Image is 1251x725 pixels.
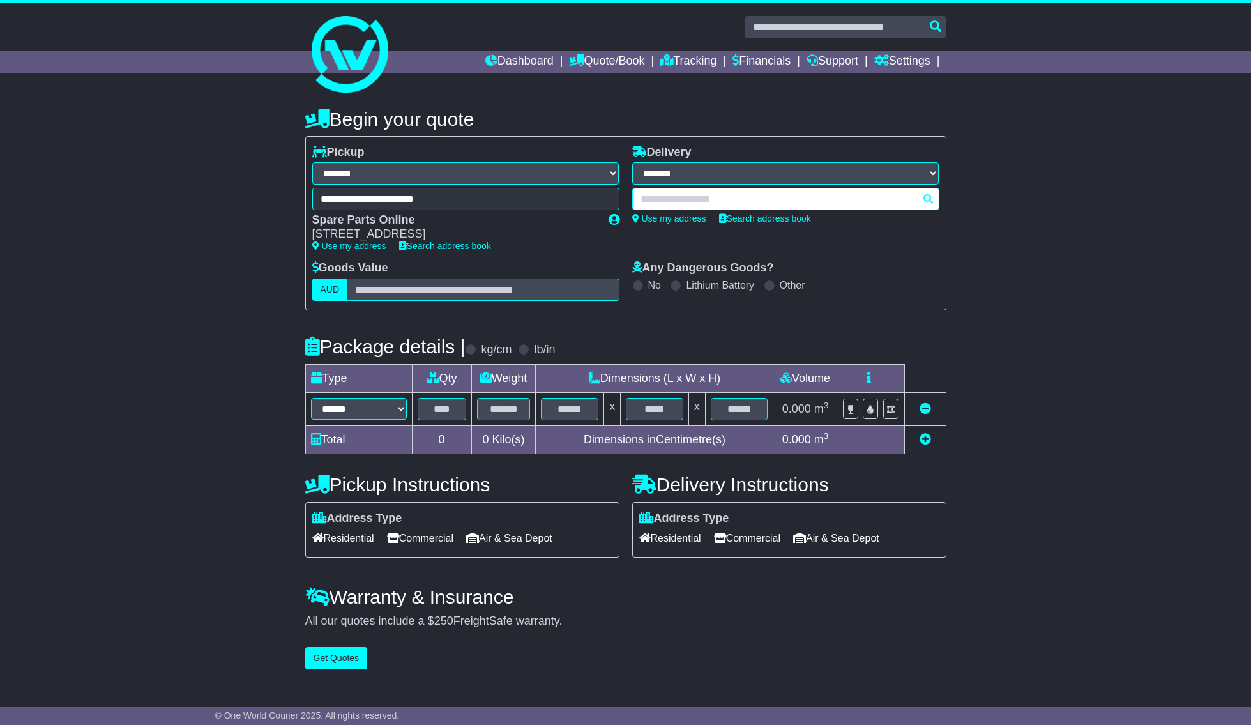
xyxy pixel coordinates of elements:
button: Get Quotes [305,647,368,669]
h4: Package details | [305,336,466,357]
div: Spare Parts Online [312,213,596,227]
span: Residential [312,528,374,548]
sup: 3 [824,401,829,410]
a: Settings [874,51,930,73]
a: Quote/Book [569,51,644,73]
label: Any Dangerous Goods? [632,261,774,275]
td: x [688,392,705,425]
label: Goods Value [312,261,388,275]
label: Address Type [639,512,729,526]
h4: Pickup Instructions [305,474,619,495]
a: Use my address [632,213,706,224]
span: 250 [434,614,453,627]
label: kg/cm [481,343,512,357]
label: Address Type [312,512,402,526]
label: No [648,279,661,291]
span: Air & Sea Depot [466,528,552,548]
a: Financials [732,51,791,73]
span: Air & Sea Depot [793,528,879,548]
td: Dimensions (L x W x H) [536,364,773,392]
h4: Warranty & Insurance [305,586,946,607]
span: © One World Courier 2025. All rights reserved. [215,710,400,721]
td: Type [305,364,412,392]
sup: 3 [824,431,829,441]
label: lb/in [534,343,555,357]
span: m [814,433,829,446]
span: Commercial [387,528,453,548]
a: Support [807,51,858,73]
a: Use my address [312,241,386,251]
a: Search address book [719,213,811,224]
div: [STREET_ADDRESS] [312,227,596,241]
span: 0 [482,433,489,446]
typeahead: Please provide city [632,188,939,210]
span: Commercial [714,528,780,548]
td: Kilo(s) [471,425,536,454]
td: 0 [412,425,471,454]
h4: Delivery Instructions [632,474,946,495]
td: Qty [412,364,471,392]
td: Total [305,425,412,454]
span: 0.000 [782,433,811,446]
td: Weight [471,364,536,392]
td: x [604,392,621,425]
td: Dimensions in Centimetre(s) [536,425,773,454]
td: Volume [773,364,837,392]
span: Residential [639,528,701,548]
div: All our quotes include a $ FreightSafe warranty. [305,614,946,629]
label: Lithium Battery [686,279,754,291]
label: Pickup [312,146,365,160]
span: m [814,402,829,415]
a: Remove this item [920,402,931,415]
label: AUD [312,279,348,301]
h4: Begin your quote [305,109,946,130]
a: Dashboard [485,51,554,73]
span: 0.000 [782,402,811,415]
label: Delivery [632,146,692,160]
a: Search address book [399,241,491,251]
a: Tracking [660,51,716,73]
label: Other [780,279,805,291]
a: Add new item [920,433,931,446]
